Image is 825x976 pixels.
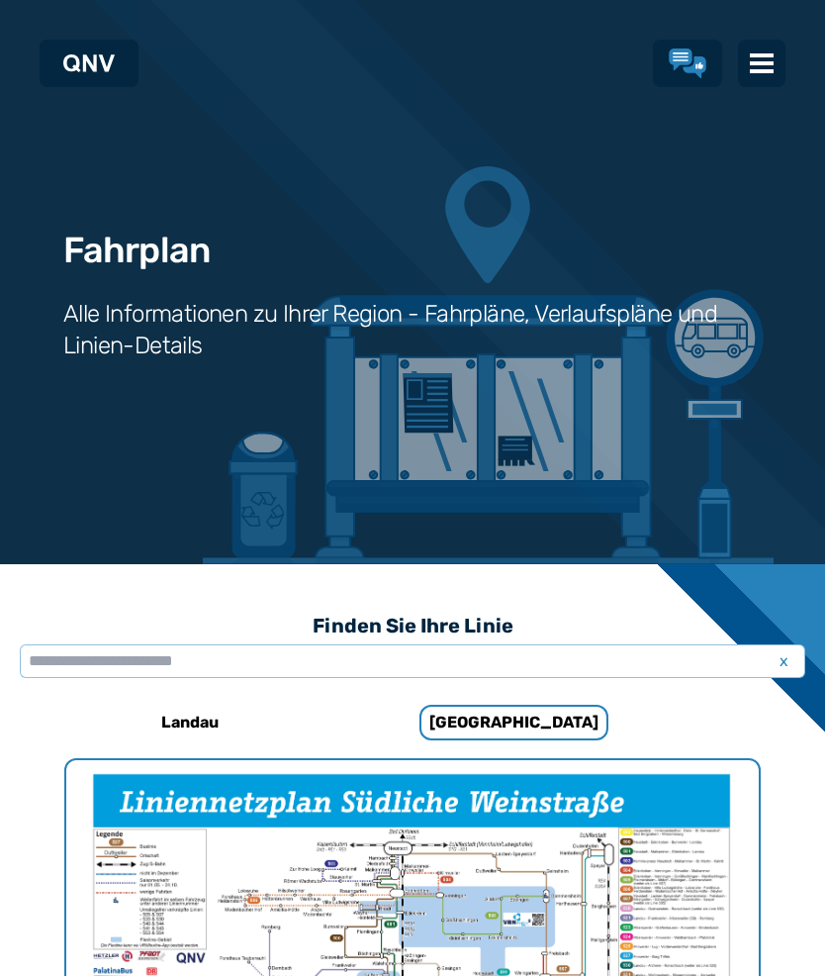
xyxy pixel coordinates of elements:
[63,298,762,361] h3: Alle Informationen zu Ihrer Region - Fahrpläne, Verlaufspläne und Linien-Details
[383,699,646,746] a: [GEOGRAPHIC_DATA]
[669,49,706,78] a: Lob & Kritik
[63,48,115,79] a: QNV Logo
[750,51,774,75] img: menu
[63,54,115,72] img: QNV Logo
[770,649,797,673] span: x
[419,705,608,740] h6: [GEOGRAPHIC_DATA]
[58,699,321,746] a: Landau
[153,707,227,738] h6: Landau
[20,604,805,647] h3: Finden Sie Ihre Linie
[63,231,210,270] h1: Fahrplan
